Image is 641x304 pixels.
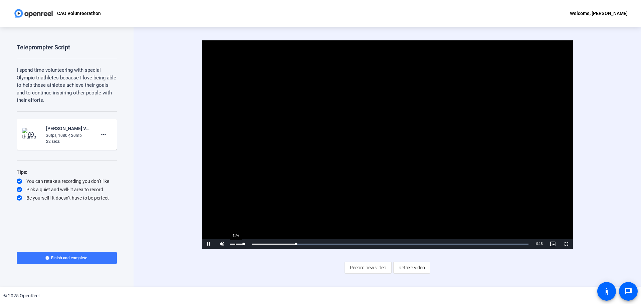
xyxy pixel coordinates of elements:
div: You can retake a recording you don’t like [17,178,117,185]
mat-icon: more_horiz [99,130,108,138]
p: I spend time volunteering with special Olympic triathletes because I love being able to help thes... [17,66,117,104]
div: Welcome, [PERSON_NAME] [570,9,628,17]
img: thumb-nail [22,128,42,141]
span: Finish and complete [51,255,87,261]
span: Retake video [399,261,425,274]
button: Fullscreen [560,239,573,249]
div: Volume Level [230,244,243,245]
div: Tips: [17,168,117,176]
div: [PERSON_NAME] Volunteerathon-CAO Volunteerathon-1759862912788-webcam [46,124,91,132]
button: Finish and complete [17,252,117,264]
button: Retake video [393,262,430,274]
div: © 2025 OpenReel [3,292,39,299]
button: Picture-in-Picture [546,239,560,249]
div: Progress Bar [252,244,528,245]
span: - [535,242,536,246]
mat-icon: play_circle_outline [28,131,36,138]
span: 0:18 [536,242,543,246]
button: Record new video [345,262,392,274]
button: Mute [215,239,229,249]
div: Teleprompter Script [17,43,70,51]
div: 22 secs [46,138,91,144]
mat-icon: accessibility [603,287,611,295]
p: CAO Volunteerathon [57,9,101,17]
img: OpenReel logo [13,7,54,20]
div: Be yourself! It doesn’t have to be perfect [17,195,117,201]
div: Pick a quiet and well-lit area to record [17,186,117,193]
span: Record new video [350,261,386,274]
button: Pause [202,239,215,249]
div: 30fps, 1080P, 20mb [46,132,91,138]
mat-icon: message [624,287,632,295]
div: Video Player [202,40,573,249]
